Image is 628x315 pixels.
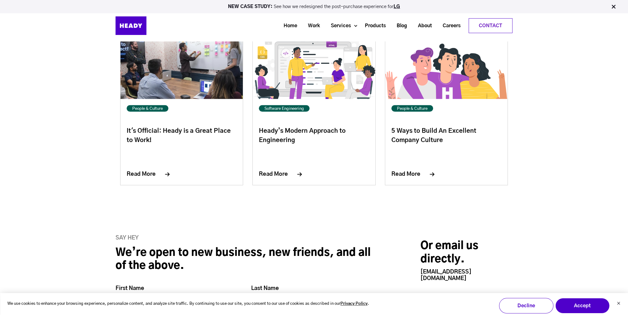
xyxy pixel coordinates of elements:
a: Read More [127,171,170,177]
a: Software Engineering [259,105,310,112]
a: Blog [389,20,410,32]
h2: Or email us directly. [420,239,512,266]
img: featured_blog_image [120,32,243,99]
button: Dismiss cookie banner [617,301,620,307]
img: featured_blog_image [385,32,508,123]
a: [EMAIL_ADDRESS][DOMAIN_NAME] [420,269,471,281]
h2: We’re open to new business, new friends, and all of the above. [116,246,377,273]
h6: Say Hey [116,235,377,242]
a: Work [300,20,323,32]
a: Contact [469,19,512,33]
img: fill [420,172,435,176]
a: It's Official: Heady is a Great Place to Work! [127,128,231,143]
p: See how we redesigned the post-purchase experience for [3,4,625,9]
a: People & Culture [127,105,168,112]
img: fill [156,172,170,176]
a: 5 Ways to Build An Excellent Company Culture [391,128,476,143]
a: Products [357,20,389,32]
a: People & Culture [391,105,433,112]
div: Navigation Menu [162,18,512,33]
strong: NEW CASE STUDY: [228,4,274,9]
a: Read More [391,171,435,177]
button: Accept [555,298,609,313]
img: Close Bar [610,4,617,10]
img: featured_blog_image [253,32,375,113]
img: fill [288,172,302,176]
button: Decline [499,298,553,313]
a: Services [323,20,354,32]
a: Privacy Policy [340,300,368,308]
p: We use cookies to enhance your browsing experience, personalize content, and analyze site traffic... [7,300,369,308]
a: About [410,20,435,32]
a: Careers [435,20,464,32]
img: Heady_Logo_Web-01 (1) [116,16,146,35]
a: Read More [259,171,302,177]
a: Home [276,20,300,32]
a: LG [394,4,400,9]
a: Heady’s Modern Approach to Engineering [259,128,346,143]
